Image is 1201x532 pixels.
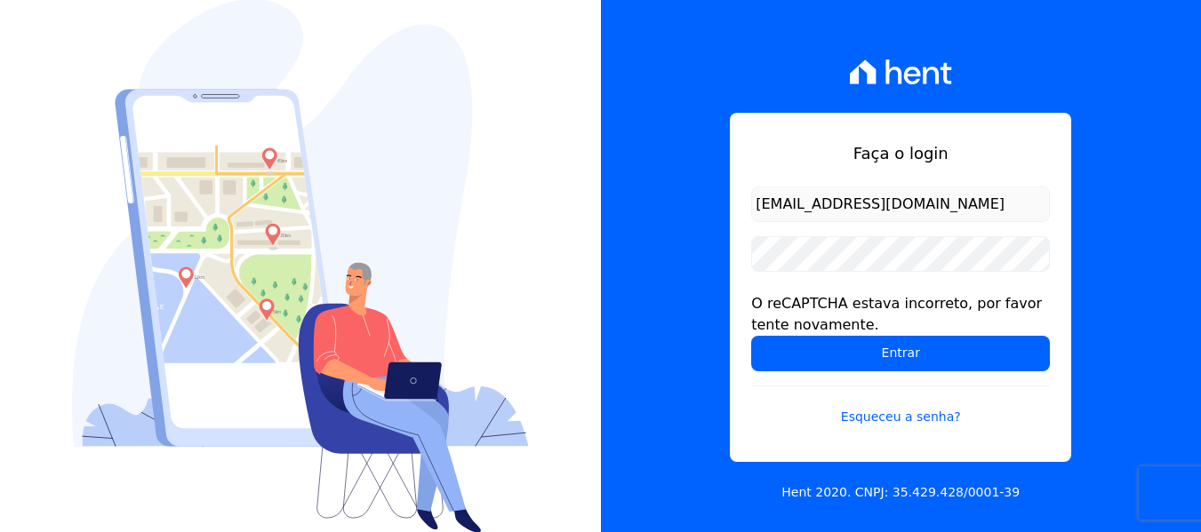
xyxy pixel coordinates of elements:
h1: Faça o login [751,141,1050,165]
input: Email [751,187,1050,222]
p: Hent 2020. CNPJ: 35.429.428/0001-39 [781,483,1020,502]
input: Entrar [751,336,1050,371]
div: O reCAPTCHA estava incorreto, por favor tente novamente. [751,293,1050,336]
a: Esqueceu a senha? [751,385,1050,426]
